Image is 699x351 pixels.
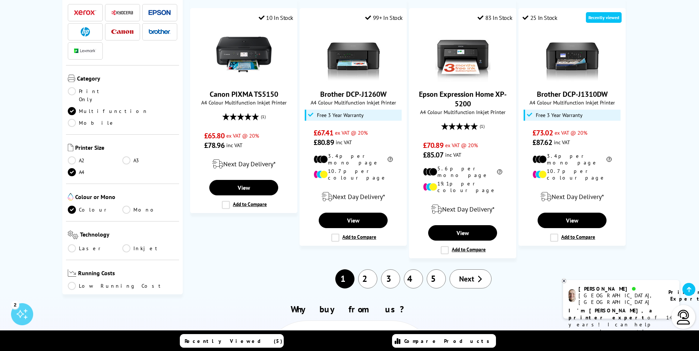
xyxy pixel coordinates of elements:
[68,87,123,103] a: Print Only
[569,307,674,342] p: of 14 years! I can help you choose the right product
[216,27,272,82] img: Canon PIXMA TS5150
[68,282,178,290] a: Low Running Cost
[68,156,123,164] a: A2
[148,27,171,36] a: Brother
[80,231,177,241] span: Technology
[68,231,78,239] img: Technology
[111,29,133,34] img: Canon
[68,75,75,82] img: Category
[435,76,490,84] a: Epson Expression Home XP-5200
[445,142,478,149] span: ex VAT @ 20%
[319,213,387,228] a: View
[111,27,133,36] a: Canon
[532,168,612,181] li: 10.7p per colour page
[304,187,403,207] div: modal_delivery
[392,334,496,348] a: Compare Products
[428,225,497,241] a: View
[569,289,576,302] img: ashley-livechat.png
[579,292,659,305] div: [GEOGRAPHIC_DATA], [GEOGRAPHIC_DATA]
[314,153,393,166] li: 3.4p per mono page
[423,150,443,160] span: £85.07
[532,153,612,166] li: 3.4p per mono page
[314,168,393,181] li: 10.7p per colour page
[536,112,583,118] span: Free 3 Year Warranty
[11,301,19,309] div: 2
[413,109,512,116] span: A4 Colour Multifunction Inkjet Printer
[569,307,654,321] b: I'm [PERSON_NAME], a printer expert
[68,244,123,252] a: Laser
[554,139,570,146] span: inc VAT
[210,89,278,99] a: Canon PIXMA TS5150
[320,89,387,99] a: Brother DCP-J1260W
[122,206,177,214] a: Mono
[74,10,96,15] img: Xerox
[676,310,691,325] img: user-headset-light.svg
[204,131,224,141] span: £65.80
[68,206,123,214] a: Colour
[326,76,381,84] a: Brother DCP-J1260W
[148,29,171,34] img: Brother
[450,269,492,288] a: Next
[419,89,507,109] a: Epson Expression Home XP-5200
[75,144,178,153] span: Printer Size
[148,8,171,17] a: Epson
[194,99,293,106] span: A4 Colour Multifunction Inkjet Printer
[522,99,622,106] span: A4 Colour Multifunction Inkjet Printer
[226,132,259,139] span: ex VAT @ 20%
[111,8,133,17] a: Kyocera
[68,193,73,201] img: Colour or Mono
[435,27,490,82] img: Epson Expression Home XP-5200
[538,213,606,228] a: View
[537,89,608,99] a: Brother DCP-J1310DW
[259,14,293,21] div: 10 In Stock
[480,119,485,133] span: (1)
[532,128,553,138] span: £73.02
[68,119,123,127] a: Mobile
[194,154,293,174] div: modal_delivery
[111,10,133,15] img: Kyocera
[314,138,334,147] span: £80.89
[550,234,595,242] label: Add to Compare
[222,201,267,209] label: Add to Compare
[522,14,557,21] div: 25 In Stock
[76,304,623,315] h2: Why buy from us?
[226,142,242,149] span: inc VAT
[335,129,368,136] span: ex VAT @ 20%
[216,76,272,84] a: Canon PIXMA TS5150
[148,10,171,15] img: Epson
[365,14,403,21] div: 99+ In Stock
[413,199,512,220] div: modal_delivery
[81,27,90,36] img: HP
[586,12,622,23] div: Recently viewed
[478,14,512,21] div: 83 In Stock
[317,112,364,118] span: Free 3 Year Warranty
[441,246,486,254] label: Add to Compare
[404,338,493,344] span: Compare Products
[358,269,377,288] a: 2
[122,156,177,164] a: A3
[423,141,443,150] span: £70.89
[331,234,376,242] label: Add to Compare
[209,180,278,195] a: View
[75,193,178,202] span: Colour or Mono
[204,141,224,150] span: £78.96
[381,269,400,288] a: 3
[74,8,96,17] a: Xerox
[445,151,461,158] span: inc VAT
[122,244,177,252] a: Inkjet
[532,138,552,147] span: £87.62
[423,165,502,178] li: 5.6p per mono page
[423,180,502,194] li: 19.1p per colour page
[545,76,600,84] a: Brother DCP-J1310DW
[68,107,148,115] a: Multifunction
[304,99,403,106] span: A4 Colour Multifunction Inkjet Printer
[326,27,381,82] img: Brother DCP-J1260W
[74,46,96,56] a: Lexmark
[261,110,266,124] span: (1)
[555,129,587,136] span: ex VAT @ 20%
[459,274,474,284] span: Next
[74,49,96,53] img: Lexmark
[314,128,333,138] span: £67.41
[68,168,123,176] a: A4
[68,144,73,151] img: Printer Size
